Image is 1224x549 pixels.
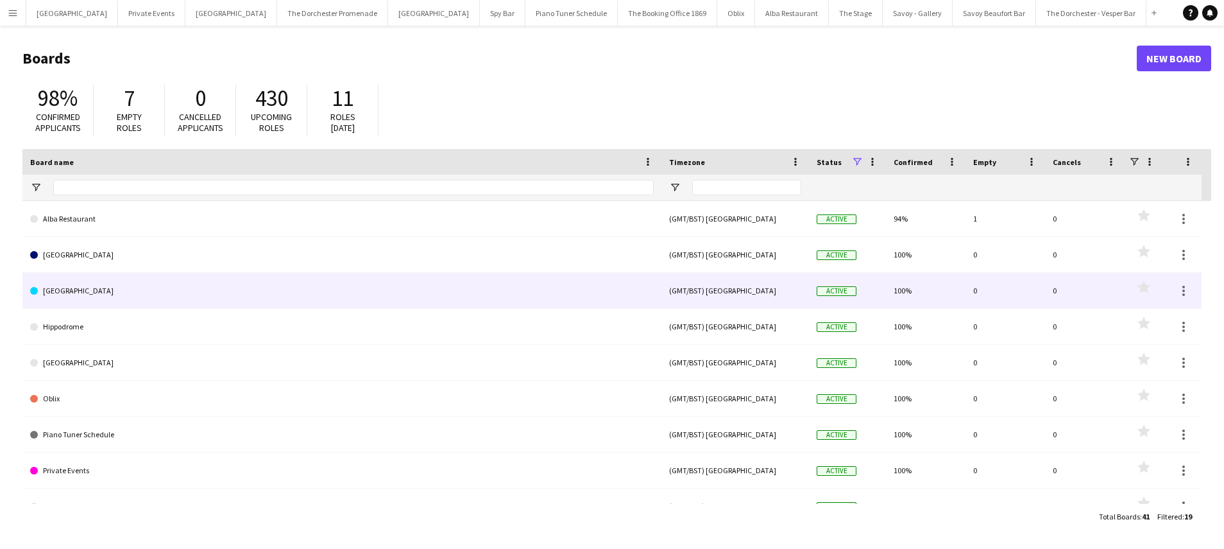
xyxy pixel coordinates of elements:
div: (GMT/BST) [GEOGRAPHIC_DATA] [661,201,809,236]
div: 0 [1045,237,1125,272]
a: Piano Tuner Schedule [30,417,654,453]
div: (GMT/BST) [GEOGRAPHIC_DATA] [661,381,809,416]
span: Confirmed [894,157,933,167]
div: 100% [886,273,965,308]
button: The Stage [829,1,883,26]
h1: Boards [22,49,1137,68]
span: 0 [195,84,206,112]
span: 7 [124,84,135,112]
button: Private Events [118,1,185,26]
span: Roles [DATE] [330,111,355,134]
input: Board name Filter Input [53,180,654,195]
button: The Dorchester - Vesper Bar [1036,1,1146,26]
button: The Dorchester Promenade [277,1,388,26]
a: Private Events [30,453,654,489]
div: 0 [1045,381,1125,416]
input: Timezone Filter Input [692,180,801,195]
div: : [1099,504,1150,529]
div: 94% [886,201,965,236]
span: Filtered [1157,512,1182,521]
span: Active [817,286,856,296]
span: Active [817,358,856,368]
div: 0 [1045,201,1125,236]
button: Open Filter Menu [30,182,42,193]
button: Spy Bar [480,1,525,26]
a: [GEOGRAPHIC_DATA] [30,273,654,309]
span: 41 [1142,512,1150,521]
span: 98% [38,84,78,112]
div: 0 [965,237,1045,272]
a: [GEOGRAPHIC_DATA] [30,237,654,273]
span: Timezone [669,157,705,167]
div: 0 [965,309,1045,344]
button: Alba Restaurant [755,1,829,26]
div: 0 [965,345,1045,380]
div: 100% [886,345,965,380]
div: 0 [1045,345,1125,380]
div: (GMT/BST) [GEOGRAPHIC_DATA] [661,489,809,524]
div: (GMT/BST) [GEOGRAPHIC_DATA] [661,309,809,344]
a: Rosewood [GEOGRAPHIC_DATA] [30,489,654,525]
span: Status [817,157,842,167]
button: The Booking Office 1869 [618,1,717,26]
span: Active [817,214,856,224]
button: [GEOGRAPHIC_DATA] [26,1,118,26]
span: Active [817,466,856,476]
div: 100% [886,237,965,272]
a: New Board [1137,46,1211,71]
span: Active [817,430,856,440]
div: 100% [886,489,965,524]
button: Piano Tuner Schedule [525,1,618,26]
span: Upcoming roles [251,111,292,134]
button: [GEOGRAPHIC_DATA] [388,1,480,26]
div: 0 [1045,417,1125,452]
button: Savoy Beaufort Bar [953,1,1036,26]
span: Total Boards [1099,512,1140,521]
span: 11 [332,84,353,112]
button: Savoy - Gallery [883,1,953,26]
span: Cancelled applicants [178,111,223,134]
button: Oblix [717,1,755,26]
span: 19 [1184,512,1192,521]
div: 0 [965,453,1045,488]
div: 0 [1045,309,1125,344]
div: 0 [1045,453,1125,488]
span: Active [817,502,856,512]
span: Cancels [1053,157,1081,167]
div: 0 [965,381,1045,416]
div: (GMT/BST) [GEOGRAPHIC_DATA] [661,453,809,488]
a: Oblix [30,381,654,417]
a: Alba Restaurant [30,201,654,237]
div: 0 [965,489,1045,524]
div: 0 [965,273,1045,308]
div: 100% [886,453,965,488]
span: Board name [30,157,74,167]
div: 1 [965,201,1045,236]
span: Active [817,250,856,260]
div: : [1157,504,1192,529]
div: 100% [886,417,965,452]
button: [GEOGRAPHIC_DATA] [185,1,277,26]
span: Active [817,394,856,404]
span: Empty [973,157,996,167]
div: (GMT/BST) [GEOGRAPHIC_DATA] [661,417,809,452]
button: Open Filter Menu [669,182,681,193]
a: [GEOGRAPHIC_DATA] [30,345,654,381]
span: 430 [255,84,288,112]
div: 100% [886,309,965,344]
a: Hippodrome [30,309,654,345]
div: 0 [1045,489,1125,524]
span: Active [817,322,856,332]
div: 0 [965,417,1045,452]
div: (GMT/BST) [GEOGRAPHIC_DATA] [661,273,809,308]
div: (GMT/BST) [GEOGRAPHIC_DATA] [661,345,809,380]
div: 100% [886,381,965,416]
span: Confirmed applicants [35,111,81,134]
span: Empty roles [117,111,142,134]
div: (GMT/BST) [GEOGRAPHIC_DATA] [661,237,809,272]
div: 0 [1045,273,1125,308]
